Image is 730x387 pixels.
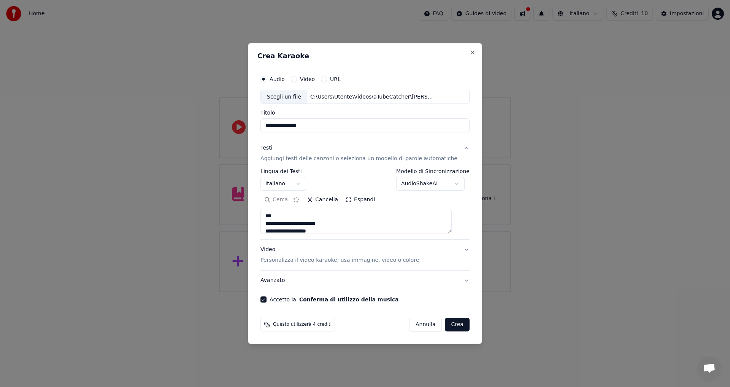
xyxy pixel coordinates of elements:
div: C:\Users\Utente\Videos\aTubeCatcher\[PERSON_NAME] - Mia.MP3 [307,93,436,101]
div: Video [260,246,419,264]
label: Audio [270,76,285,82]
button: Annulla [409,318,442,331]
label: Modello di Sincronizzazione [396,169,470,174]
button: TestiAggiungi testi delle canzoni o seleziona un modello di parole automatiche [260,139,470,169]
button: VideoPersonalizza il video karaoke: usa immagine, video o colore [260,240,470,271]
h2: Crea Karaoke [257,53,473,59]
button: Crea [445,318,470,331]
button: Accetto la [299,297,399,302]
p: Personalizza il video karaoke: usa immagine, video o colore [260,256,419,264]
button: Avanzato [260,271,470,290]
div: Testi [260,145,272,152]
button: Espandi [342,194,379,206]
div: TestiAggiungi testi delle canzoni o seleziona un modello di parole automatiche [260,169,470,240]
label: Titolo [260,110,470,116]
p: Aggiungi testi delle canzoni o seleziona un modello di parole automatiche [260,155,457,163]
label: Accetto la [270,297,398,302]
label: Lingua dei Testi [260,169,306,174]
button: Cancella [303,194,342,206]
span: Questo utilizzerà 4 crediti [273,322,332,328]
label: URL [330,76,341,82]
label: Video [300,76,315,82]
div: Scegli un file [261,90,307,104]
